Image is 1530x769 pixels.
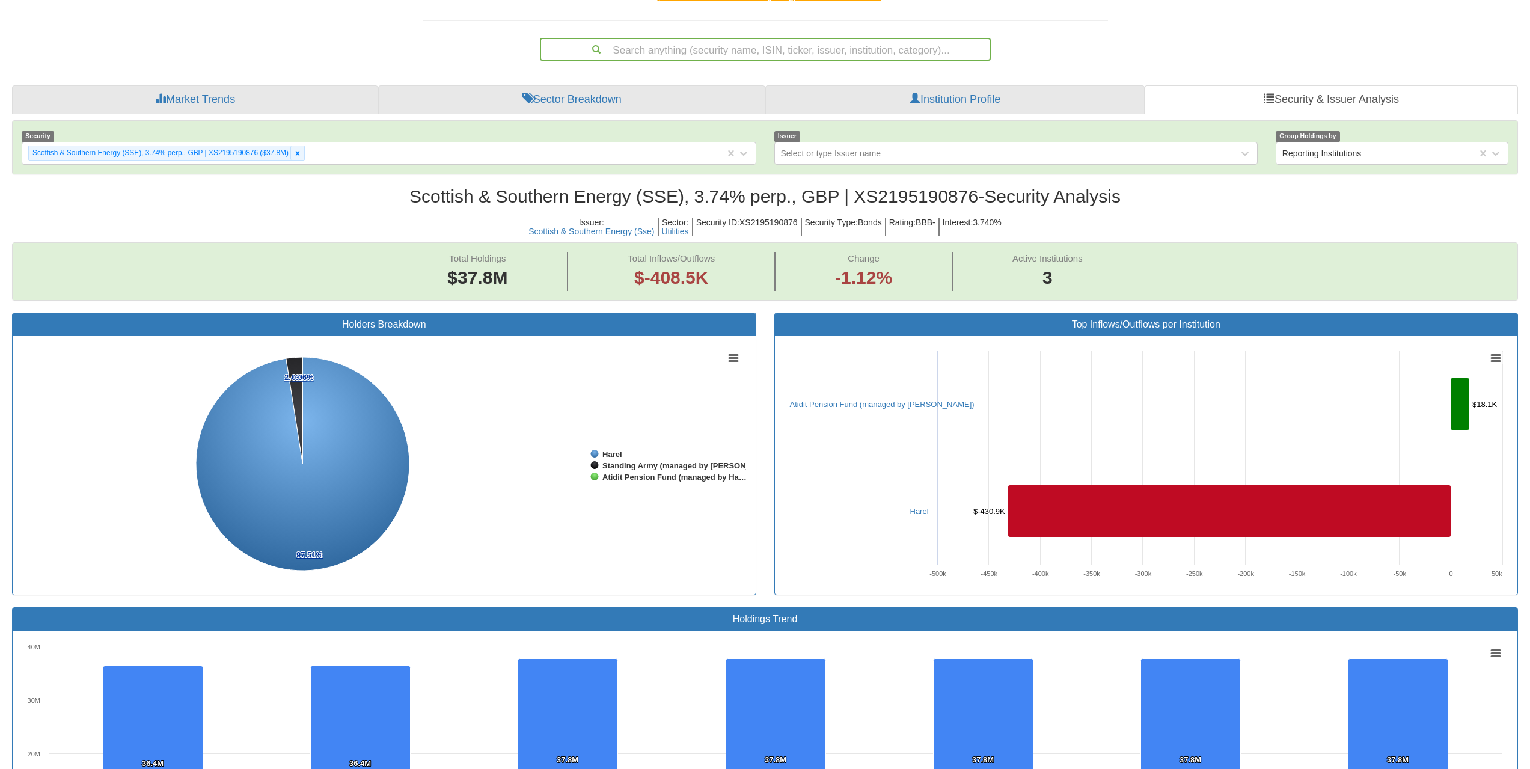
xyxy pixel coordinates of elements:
span: Issuer [774,131,801,141]
tspan: 37.8M [1180,755,1201,764]
span: Change [848,253,880,263]
text: 50k [1492,570,1502,577]
a: Security & Issuer Analysis [1145,85,1518,114]
tspan: Atidit Pension Fund (managed by Ha… [602,473,747,482]
span: 3 [1012,265,1083,291]
span: Total Holdings [449,253,506,263]
h2: Scottish & Southern Energy (SSE), 3.74% perp., GBP | XS2195190876 - Security Analysis [12,186,1518,206]
text: 0 [1449,570,1452,577]
span: $37.8M [447,268,507,287]
a: Atidit Pension Fund (managed by [PERSON_NAME]) [790,400,975,409]
text: 30M [28,697,40,704]
div: Select or type Issuer name [781,147,881,159]
span: Active Institutions [1012,253,1083,263]
tspan: 37.8M [557,755,578,764]
tspan: 36.4M [349,759,371,768]
span: $-408.5K [634,268,708,287]
tspan: $18.1K [1472,400,1498,409]
h3: Holders Breakdown [22,319,747,330]
text: -100k [1340,570,1357,577]
text: -150k [1288,570,1305,577]
tspan: 37.8M [972,755,994,764]
h5: Rating : BBB- [886,218,940,237]
button: Utilities [662,227,689,236]
div: Scottish & Southern Energy (SSE), 3.74% perp., GBP | XS2195190876 ($37.8M) [29,146,290,160]
tspan: 36.4M [142,759,164,768]
text: -250k [1186,570,1203,577]
span: Group Holdings by [1276,131,1340,141]
text: -300k [1134,570,1151,577]
h3: Holdings Trend [22,614,1508,625]
tspan: 2.43% [284,373,307,382]
span: Total Inflows/Outflows [628,253,715,263]
tspan: 37.8M [1387,755,1409,764]
h3: Top Inflows/Outflows per Institution [784,319,1509,330]
text: -500k [929,570,946,577]
div: Reporting Institutions [1282,147,1362,159]
text: 20M [28,750,40,758]
h5: Interest : 3.740% [940,218,1005,237]
a: Institution Profile [765,85,1145,114]
div: Search anything (security name, ISIN, ticker, issuer, institution, category)... [541,39,990,60]
a: Harel [910,507,929,516]
tspan: $-430.9K [973,507,1005,516]
h5: Security Type : Bonds [802,218,886,237]
text: -350k [1083,570,1100,577]
a: Market Trends [12,85,378,114]
h5: Sector : [659,218,693,237]
span: Security [22,131,54,141]
tspan: 0.06% [292,373,314,382]
tspan: Standing Army (managed by [PERSON_NAME]) [602,461,779,470]
h5: Issuer : [525,218,658,237]
text: -450k [981,570,997,577]
text: 40M [28,643,40,651]
a: Sector Breakdown [378,85,765,114]
tspan: Harel [602,450,622,459]
span: -1.12% [835,265,892,291]
h5: Security ID : XS2195190876 [693,218,802,237]
text: -400k [1032,570,1048,577]
text: -50k [1393,570,1406,577]
tspan: 97.51% [296,550,323,559]
button: Scottish & Southern Energy (Sse) [528,227,654,236]
text: -200k [1237,570,1254,577]
tspan: 37.8M [765,755,786,764]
